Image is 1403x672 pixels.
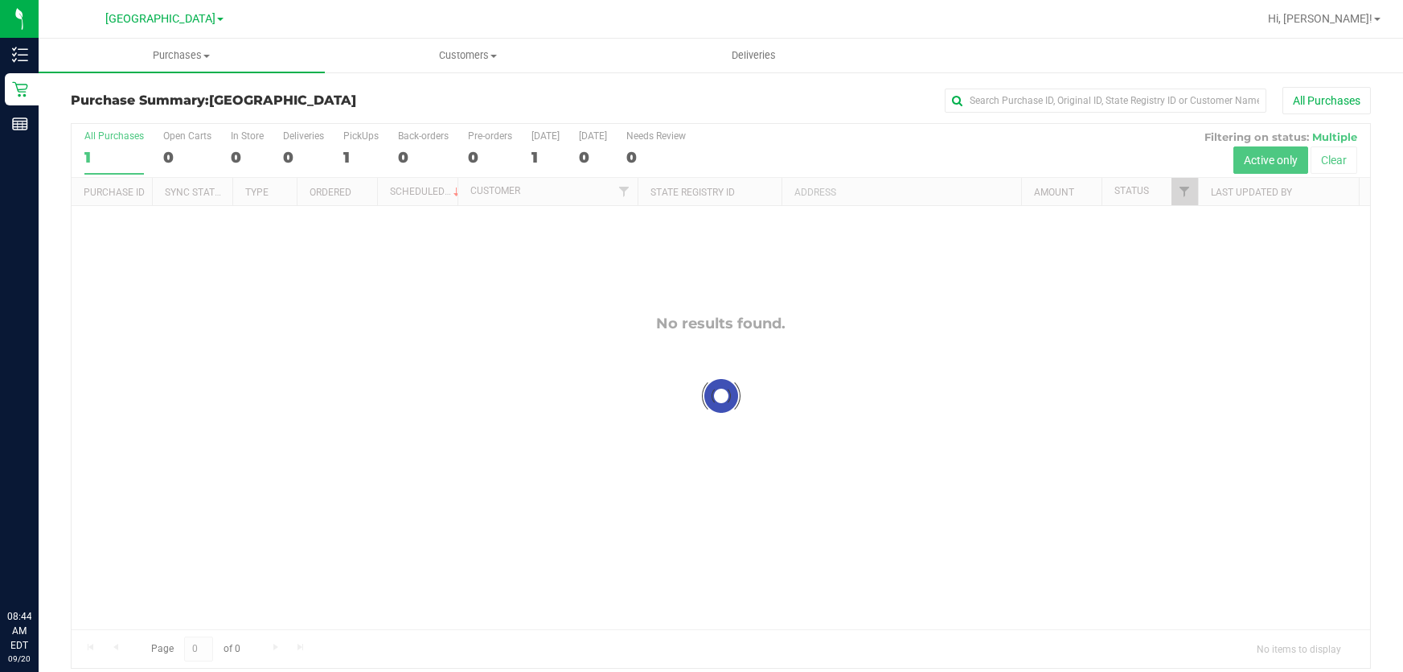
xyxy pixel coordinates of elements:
[105,12,215,26] span: [GEOGRAPHIC_DATA]
[39,39,325,72] a: Purchases
[326,48,610,63] span: Customers
[71,93,504,108] h3: Purchase Summary:
[12,47,28,63] inline-svg: Inventory
[209,93,356,108] span: [GEOGRAPHIC_DATA]
[710,48,798,63] span: Deliveries
[945,89,1266,113] input: Search Purchase ID, Original ID, State Registry ID or Customer Name...
[12,116,28,132] inline-svg: Reports
[7,653,31,665] p: 09/20
[1282,87,1371,114] button: All Purchases
[1268,12,1372,25] span: Hi, [PERSON_NAME]!
[16,543,64,592] iframe: Resource center
[12,81,28,97] inline-svg: Retail
[325,39,611,72] a: Customers
[610,39,896,72] a: Deliveries
[39,48,325,63] span: Purchases
[7,609,31,653] p: 08:44 AM EDT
